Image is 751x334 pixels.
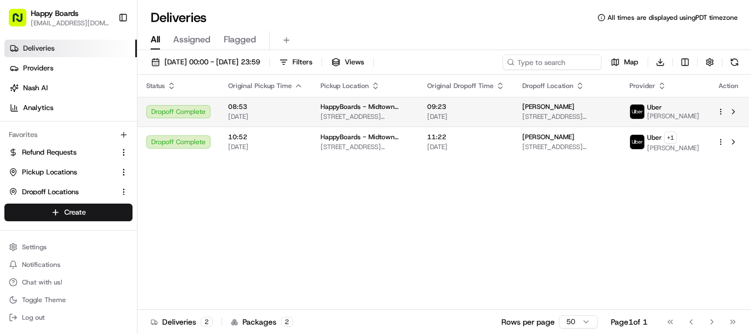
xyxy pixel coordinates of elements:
span: Toggle Theme [22,295,66,304]
span: Original Dropoff Time [427,81,494,90]
span: 08:53 [228,102,303,111]
span: Map [624,57,638,67]
span: Notifications [22,260,60,269]
button: +1 [664,132,677,144]
span: [STREET_ADDRESS][US_STATE] [321,143,410,151]
div: Past conversations [11,143,74,152]
button: Views [327,54,369,70]
div: Action [717,81,740,90]
button: Pickup Locations [4,163,132,181]
button: Happy Boards [31,8,79,19]
span: Dropoff Locations [22,187,79,197]
span: HappyBoards - Midtown New [321,102,410,111]
button: Chat with us! [4,275,132,290]
span: [DATE] [42,200,65,209]
span: [STREET_ADDRESS][US_STATE] [321,112,410,121]
span: Status [146,81,165,90]
span: Pickup Locations [22,167,77,177]
button: Start new chat [187,108,200,122]
img: 1736555255976-a54dd68f-1ca7-489b-9aae-adbdc363a1c4 [22,171,31,180]
p: Welcome 👋 [11,44,200,62]
img: Nash [11,11,33,33]
span: Create [64,207,86,217]
div: Deliveries [151,316,213,327]
span: [PERSON_NAME] [PERSON_NAME] [34,171,146,179]
a: 📗Knowledge Base [7,242,89,261]
span: [STREET_ADDRESS][US_STATE] [522,112,612,121]
span: Settings [22,243,47,251]
div: Favorites [4,126,132,144]
a: 💻API Documentation [89,242,181,261]
button: Notifications [4,257,132,272]
a: Powered byPylon [78,252,133,261]
button: Refresh [727,54,742,70]
span: Nash AI [23,83,48,93]
img: Dianne Alexi Soriano [11,160,29,178]
span: Assigned [173,33,211,46]
span: Providers [23,63,53,73]
span: Provider [629,81,655,90]
div: 📗 [11,247,20,256]
span: [DATE] [427,143,505,151]
button: Create [4,204,132,221]
p: Rows per page [501,316,555,327]
span: Uber [647,133,662,142]
span: Flagged [224,33,256,46]
span: Pylon [109,253,133,261]
img: uber-new-logo.jpeg [630,135,644,149]
span: Knowledge Base [22,246,84,257]
button: Settings [4,239,132,255]
button: See all [170,141,200,154]
a: Providers [4,59,137,77]
img: 1736555255976-a54dd68f-1ca7-489b-9aae-adbdc363a1c4 [11,105,31,125]
span: [DATE] [228,143,303,151]
input: Clear [29,71,181,83]
span: [PERSON_NAME] [522,133,575,141]
span: Deliveries [23,43,54,53]
div: Page 1 of 1 [611,316,648,327]
span: Chat with us! [22,278,62,287]
span: [PERSON_NAME] [647,144,699,152]
img: 5e9a9d7314ff4150bce227a61376b483.jpg [23,105,43,125]
span: [PERSON_NAME] [647,112,699,121]
span: [DATE] [228,112,303,121]
button: Toggle Theme [4,292,132,308]
span: Log out [22,313,45,322]
span: Uber [647,103,662,112]
div: 2 [201,317,213,327]
div: 2 [281,317,293,327]
span: Views [345,57,364,67]
button: Happy Boards[EMAIL_ADDRESS][DOMAIN_NAME] [4,4,114,31]
div: Packages [231,316,293,327]
div: We're available if you need us! [49,116,151,125]
div: Start new chat [49,105,180,116]
a: Deliveries [4,40,137,57]
h1: Deliveries [151,9,207,26]
span: Refund Requests [22,147,76,157]
span: • [36,200,40,209]
span: All times are displayed using PDT timezone [608,13,738,22]
a: Nash AI [4,79,137,97]
button: Filters [274,54,317,70]
span: [STREET_ADDRESS][US_STATE] [522,143,612,151]
a: Analytics [4,99,137,117]
button: [EMAIL_ADDRESS][DOMAIN_NAME] [31,19,109,28]
div: 💻 [93,247,102,256]
span: [DATE] [427,112,505,121]
span: Original Pickup Time [228,81,292,90]
button: Log out [4,310,132,325]
a: Refund Requests [9,147,115,157]
img: uber-new-logo.jpeg [630,105,644,119]
span: Pickup Location [321,81,369,90]
button: Map [606,54,643,70]
span: [PERSON_NAME] [522,102,575,111]
a: Dropoff Locations [9,187,115,197]
span: Dropoff Location [522,81,573,90]
span: [DATE] 00:00 - [DATE] 23:59 [164,57,260,67]
span: API Documentation [104,246,176,257]
button: [DATE] 00:00 - [DATE] 23:59 [146,54,265,70]
span: 11:22 [427,133,505,141]
button: Dropoff Locations [4,183,132,201]
input: Type to search [502,54,601,70]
